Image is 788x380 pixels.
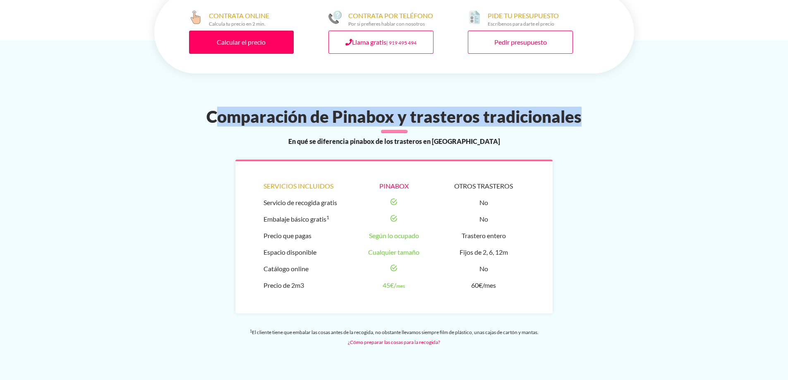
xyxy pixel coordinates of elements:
[250,329,539,345] small: El cliente tiene que embalar las cosas antes de la recogida, no obstante llevamos siempre film de...
[488,11,559,27] div: PIDE TU PRESUPUESTO
[443,211,525,227] li: No
[348,339,440,345] a: ¿Cómo preparar las cosas para la recogida?
[443,227,525,244] li: Trastero entero
[326,214,329,220] sup: 1
[396,283,405,289] small: mes
[386,40,417,46] small: | 919 495 494
[353,244,435,261] li: Cualquier tamaño
[468,31,573,54] a: Pedir presupuesto
[263,211,345,227] li: Embalaje básico gratis
[348,11,433,27] div: CONTRATA POR TELÉFONO
[488,21,559,27] div: Escríbenos para darte el precio
[353,181,435,191] div: Pinabox
[443,277,525,294] li: 60€/mes
[263,194,345,211] li: Servicio de recogida gratis
[353,277,435,294] li: 45€/
[263,181,345,191] div: Servicios incluidos
[747,340,788,380] iframe: Chat Widget
[263,227,345,244] li: Precio que pagas
[189,31,294,54] a: Calcular el precio
[263,244,345,261] li: Espacio disponible
[250,329,252,333] sup: 1
[348,21,433,27] div: Por si prefieres hablar con nosotros
[288,136,500,146] span: En qué se diferencia pinabox de los trasteros en [GEOGRAPHIC_DATA]
[149,107,639,127] h2: Comparación de Pinabox y trasteros tradicionales
[328,31,434,54] a: Llama gratis| 919 495 494
[443,261,525,277] li: No
[747,340,788,380] div: Widget de chat
[263,277,345,294] li: Precio de 2m3
[209,11,269,27] div: CONTRATA ONLINE
[443,244,525,261] li: Fijos de 2, 6, 12m
[443,194,525,211] li: No
[443,181,525,191] div: Otros trasteros
[263,261,345,277] li: Catálogo online
[353,227,435,244] li: Según lo ocupado
[209,21,269,27] div: Calcula tu precio en 2 min.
